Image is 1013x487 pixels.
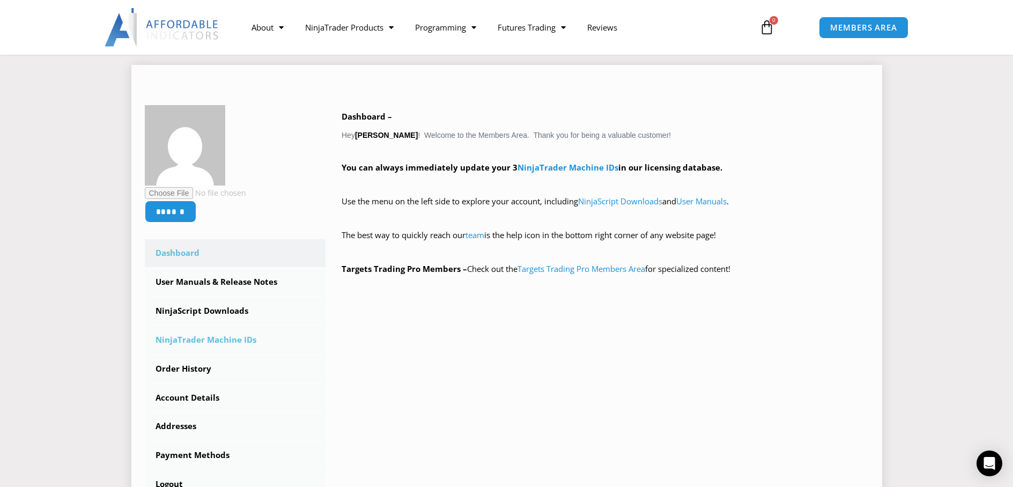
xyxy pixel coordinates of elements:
[465,230,484,240] a: team
[145,384,326,412] a: Account Details
[241,15,747,40] nav: Menu
[145,297,326,325] a: NinjaScript Downloads
[342,263,467,274] strong: Targets Trading Pro Members –
[743,12,790,43] a: 0
[977,451,1002,476] div: Open Intercom Messenger
[576,15,628,40] a: Reviews
[241,15,294,40] a: About
[517,263,645,274] a: Targets Trading Pro Members Area
[342,228,869,258] p: The best way to quickly reach our is the help icon in the bottom right corner of any website page!
[355,131,418,139] strong: [PERSON_NAME]
[145,326,326,354] a: NinjaTrader Machine IDs
[676,196,727,206] a: User Manuals
[517,162,618,173] a: NinjaTrader Machine IDs
[145,268,326,296] a: User Manuals & Release Notes
[145,355,326,383] a: Order History
[145,105,225,186] img: 08fcb054fd478c8438dc5472ba4959f46ffe4f3d5249bf80b3a2a005221b5341
[145,441,326,469] a: Payment Methods
[342,262,869,277] p: Check out the for specialized content!
[145,239,326,267] a: Dashboard
[487,15,576,40] a: Futures Trading
[342,111,392,122] b: Dashboard –
[342,162,722,173] strong: You can always immediately update your 3 in our licensing database.
[105,8,220,47] img: LogoAI | Affordable Indicators – NinjaTrader
[770,16,778,25] span: 0
[830,24,897,32] span: MEMBERS AREA
[342,109,869,277] div: Hey ! Welcome to the Members Area. Thank you for being a valuable customer!
[145,412,326,440] a: Addresses
[342,194,869,224] p: Use the menu on the left side to explore your account, including and .
[404,15,487,40] a: Programming
[578,196,662,206] a: NinjaScript Downloads
[819,17,908,39] a: MEMBERS AREA
[294,15,404,40] a: NinjaTrader Products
